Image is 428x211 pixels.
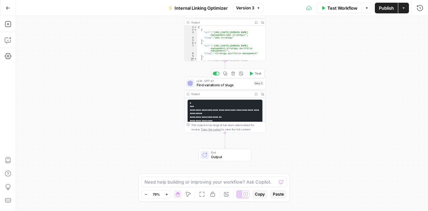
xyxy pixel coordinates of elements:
[191,123,263,131] div: This output is too large & has been abbreviated for review. to view the full content.
[255,191,265,197] span: Copy
[194,58,197,60] span: Toggle code folding, rows 10 through 13
[197,11,251,16] span: Extract Slugs
[194,28,197,31] span: Toggle code folding, rows 2 through 5
[152,192,160,197] span: 79%
[236,5,254,11] span: Version 3
[184,41,197,44] div: 6
[201,128,221,131] span: Copy the output
[175,5,228,11] span: Internal Linking Optimizer
[224,133,226,148] g: Edge from step_3 to end
[253,81,263,86] div: Step 3
[184,58,197,60] div: 10
[211,150,247,155] span: End
[194,26,197,28] span: Toggle code folding, rows 1 through 430
[184,55,197,58] div: 9
[191,20,251,25] div: Output
[273,191,284,197] span: Paste
[184,52,197,55] div: 8
[184,39,197,42] div: 5
[184,148,266,161] div: EndOutput
[211,154,247,160] span: Output
[184,60,197,68] div: 11
[317,3,361,13] button: Test Workflow
[327,5,357,11] span: Test Workflow
[191,92,251,96] div: Output
[197,79,251,83] span: LLM · GPT-4.1
[270,190,287,199] button: Paste
[194,41,197,44] span: Toggle code folding, rows 6 through 9
[197,83,251,88] span: Find variations of slugs
[184,5,266,61] div: Extract SlugsOutput[ { "url":"[URL][DATE][DOMAIN_NAME] -management/pmo-strategy/", "slug":"pmo-st...
[184,28,197,31] div: 2
[184,26,197,28] div: 1
[184,36,197,39] div: 4
[375,3,398,13] button: Publish
[184,44,197,52] div: 7
[184,31,197,36] div: 3
[252,190,267,199] button: Copy
[379,5,394,11] span: Publish
[233,4,263,12] button: Version 3
[255,71,261,76] span: Test
[247,70,263,77] button: Test
[165,3,232,13] button: Internal Linking Optimizer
